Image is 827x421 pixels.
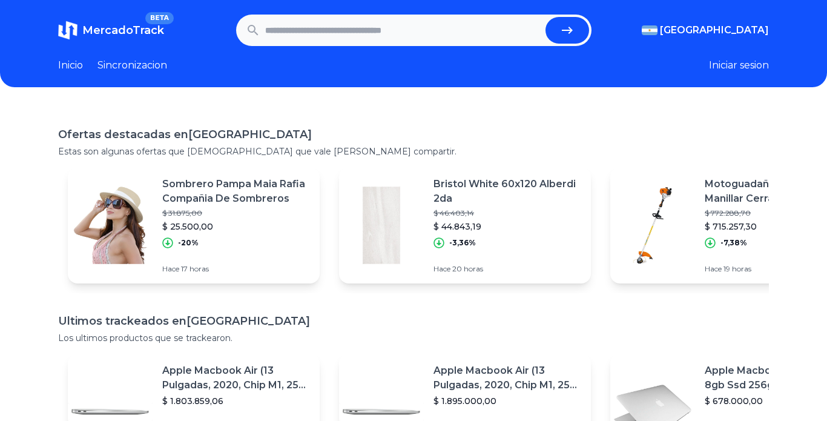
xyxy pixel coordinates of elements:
[433,264,581,274] p: Hace 20 horas
[433,395,581,407] p: $ 1.895.000,00
[58,21,164,40] a: MercadoTrackBETA
[58,21,77,40] img: MercadoTrack
[449,238,476,248] p: -3,36%
[58,332,769,344] p: Los ultimos productos que se trackearon.
[162,208,310,218] p: $ 31.875,00
[58,145,769,157] p: Estas son algunas ofertas que [DEMOGRAPHIC_DATA] que vale [PERSON_NAME] compartir.
[162,264,310,274] p: Hace 17 horas
[68,183,153,268] img: Featured image
[610,183,695,268] img: Featured image
[433,208,581,218] p: $ 46.403,14
[339,167,591,283] a: Featured imageBristol White 60x120 Alberdi 2da$ 46.403,14$ 44.843,19-3,36%Hace 20 horas
[433,177,581,206] p: Bristol White 60x120 Alberdi 2da
[162,363,310,393] p: Apple Macbook Air (13 Pulgadas, 2020, Chip M1, 256 Gb De Ssd, 8 Gb De Ram) - Plata
[709,58,769,73] button: Iniciar sesion
[82,24,164,37] span: MercadoTrack
[720,238,747,248] p: -7,38%
[58,126,769,143] h1: Ofertas destacadas en [GEOGRAPHIC_DATA]
[97,58,167,73] a: Sincronizacion
[58,313,769,330] h1: Ultimos trackeados en [GEOGRAPHIC_DATA]
[162,395,310,407] p: $ 1.803.859,06
[68,167,320,283] a: Featured imageSombrero Pampa Maia Rafia Compañia De Sombreros$ 31.875,00$ 25.500,00-20%Hace 17 horas
[178,238,199,248] p: -20%
[162,220,310,233] p: $ 25.500,00
[642,25,657,35] img: Argentina
[433,363,581,393] p: Apple Macbook Air (13 Pulgadas, 2020, Chip M1, 256 Gb De Ssd, 8 Gb De Ram) - Plata
[145,12,174,24] span: BETA
[58,58,83,73] a: Inicio
[162,177,310,206] p: Sombrero Pampa Maia Rafia Compañia De Sombreros
[660,23,769,38] span: [GEOGRAPHIC_DATA]
[433,220,581,233] p: $ 44.843,19
[642,23,769,38] button: [GEOGRAPHIC_DATA]
[339,183,424,268] img: Featured image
